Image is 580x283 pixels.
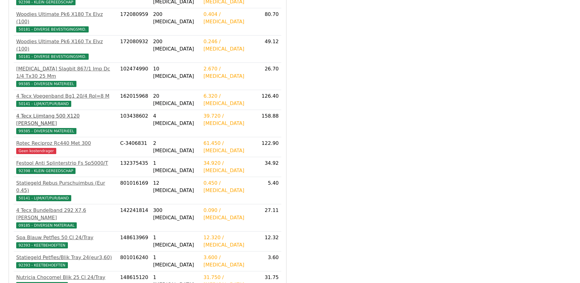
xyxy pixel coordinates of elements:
[16,140,115,147] div: Rotec Reciproz Rc440 Met 300
[16,92,115,100] div: 4 Tecx Voegenband Bg1 20/4 Rol=8 M
[203,112,253,127] div: 39.720 / [MEDICAL_DATA]
[256,63,281,90] td: 26.70
[16,11,115,25] div: Woodies Ultimate Pk6 X180 Tx Elvz (100)
[256,8,281,36] td: 80.70
[256,157,281,177] td: 34.92
[256,251,281,271] td: 3.60
[16,262,68,268] span: 92393 - KEETBEHOEFTEN
[203,11,253,25] div: 0.404 / [MEDICAL_DATA]
[118,90,151,110] td: 162015968
[16,112,115,134] a: 4 Tecx Lijmtang 500 X120 [PERSON_NAME]99385 - DIVERSEN MATERIEEL
[203,140,253,154] div: 61.450 / [MEDICAL_DATA]
[16,65,115,87] a: [MEDICAL_DATA] Slagbit 867/1 Imp Dc 1/4 Tx30 25 Mm99385 - DIVERSEN MATERIEEL
[16,160,115,174] a: Festool Anti Splinterstrip Fs Sp5000/T92398 - KLEIN GEREEDSCHAP
[16,179,115,194] div: Statiegeld Rebus Purschuimbus (Eur 0,45)
[153,207,199,221] div: 300 [MEDICAL_DATA]
[203,65,253,80] div: 2.670 / [MEDICAL_DATA]
[203,234,253,249] div: 12.320 / [MEDICAL_DATA]
[16,128,76,134] span: 99385 - DIVERSEN MATERIEEL
[118,137,151,157] td: C-3406831
[16,195,71,201] span: 50141 - LIJM/KIT/PUR/BAND
[16,207,115,221] div: 4 Tecx Bundelband 292 X7,6 [PERSON_NAME]
[256,204,281,232] td: 27.11
[16,222,77,228] span: 09185 - DIVERSEN MATERIAAL
[16,26,89,32] span: 50181 - DIVERSE BEVESTIGINGSMID.
[16,254,115,261] div: Statiegeld Petfles/Blik Tray 24(eur3,60)
[203,207,253,221] div: 0.090 / [MEDICAL_DATA]
[256,137,281,157] td: 122.90
[16,92,115,107] a: 4 Tecx Voegenband Bg1 20/4 Rol=8 M50141 - LIJM/KIT/PUR/BAND
[118,110,151,137] td: 103438602
[16,81,76,87] span: 99385 - DIVERSEN MATERIEEL
[16,38,115,53] div: Woodies Ultimate Pk6 X160 Tx Elvz (100)
[153,254,199,269] div: 1 [MEDICAL_DATA]
[153,38,199,53] div: 200 [MEDICAL_DATA]
[153,112,199,127] div: 4 [MEDICAL_DATA]
[16,54,89,60] span: 50181 - DIVERSE BEVESTIGINGSMID.
[16,101,71,107] span: 50141 - LIJM/KIT/PUR/BAND
[203,38,253,53] div: 0.246 / [MEDICAL_DATA]
[256,232,281,251] td: 12.32
[256,36,281,63] td: 49.12
[16,234,115,249] a: Spa Blauw Petfles 50 Cl 24/Tray92393 - KEETBEHOEFTEN
[118,251,151,271] td: 801016240
[256,177,281,204] td: 5.40
[153,179,199,194] div: 12 [MEDICAL_DATA]
[118,8,151,36] td: 172080959
[16,168,76,174] span: 92398 - KLEIN GEREEDSCHAP
[203,92,253,107] div: 6.320 / [MEDICAL_DATA]
[16,254,115,269] a: Statiegeld Petfles/Blik Tray 24(eur3,60)92393 - KEETBEHOEFTEN
[16,160,115,167] div: Festool Anti Splinterstrip Fs Sp5000/T
[203,179,253,194] div: 0.450 / [MEDICAL_DATA]
[256,110,281,137] td: 158.88
[153,65,199,80] div: 10 [MEDICAL_DATA]
[203,160,253,174] div: 34.920 / [MEDICAL_DATA]
[16,234,115,241] div: Spa Blauw Petfles 50 Cl 24/Tray
[16,65,115,80] div: [MEDICAL_DATA] Slagbit 867/1 Imp Dc 1/4 Tx30 25 Mm
[118,204,151,232] td: 142241814
[16,140,115,154] a: Rotec Reciproz Rc440 Met 300Geen kostendrager
[153,140,199,154] div: 2 [MEDICAL_DATA]
[118,63,151,90] td: 102474990
[16,274,115,281] div: Nutricia Chocomel Blik 25 Cl 24/Tray
[118,36,151,63] td: 172080932
[203,254,253,269] div: 3.600 / [MEDICAL_DATA]
[153,11,199,25] div: 200 [MEDICAL_DATA]
[16,207,115,229] a: 4 Tecx Bundelband 292 X7,6 [PERSON_NAME]09185 - DIVERSEN MATERIAAL
[16,112,115,127] div: 4 Tecx Lijmtang 500 X120 [PERSON_NAME]
[153,92,199,107] div: 20 [MEDICAL_DATA]
[16,38,115,60] a: Woodies Ultimate Pk6 X160 Tx Elvz (100)50181 - DIVERSE BEVESTIGINGSMID.
[153,234,199,249] div: 1 [MEDICAL_DATA]
[153,160,199,174] div: 1 [MEDICAL_DATA]
[16,148,56,154] span: Geen kostendrager
[118,232,151,251] td: 148613969
[16,179,115,202] a: Statiegeld Rebus Purschuimbus (Eur 0,45)50141 - LIJM/KIT/PUR/BAND
[118,177,151,204] td: 801016169
[16,242,68,248] span: 92393 - KEETBEHOEFTEN
[118,157,151,177] td: 132375435
[256,90,281,110] td: 126.40
[16,11,115,33] a: Woodies Ultimate Pk6 X180 Tx Elvz (100)50181 - DIVERSE BEVESTIGINGSMID.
